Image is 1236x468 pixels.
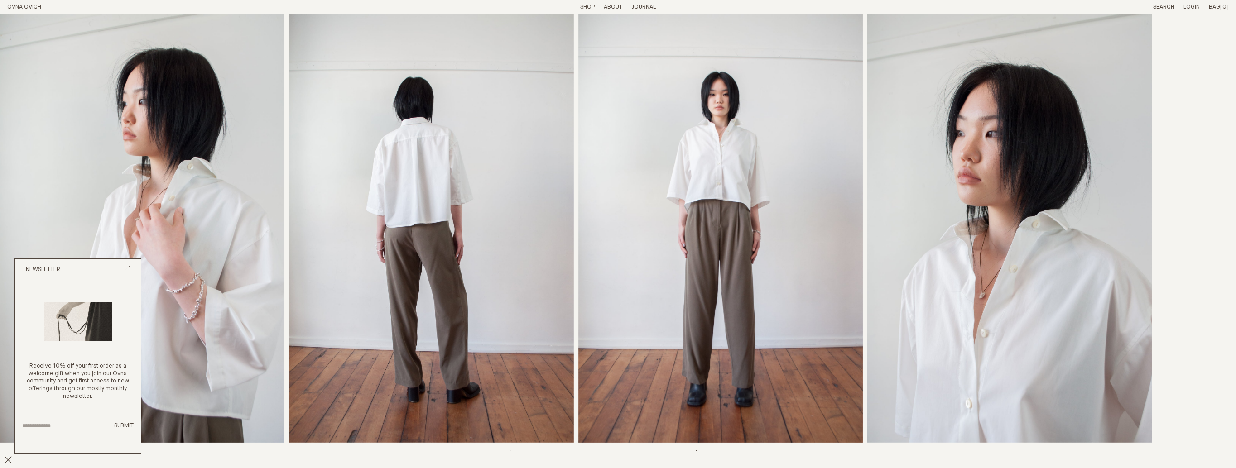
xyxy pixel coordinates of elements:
img: Shirt Crop [867,14,1152,443]
a: Search [1153,4,1174,10]
p: Receive 10% off your first order as a welcome gift when you join our Ovna community and get first... [22,363,134,401]
img: Shirt Crop [578,14,863,443]
a: Login [1183,4,1200,10]
h2: Shirt Crop [7,450,307,463]
img: Shirt Crop [289,14,573,443]
button: Close popup [124,266,130,274]
a: Home [7,4,41,10]
span: Bag [1209,4,1220,10]
span: Submit [114,423,134,429]
h2: Newsletter [26,266,60,274]
summary: About [604,4,622,11]
span: [0] [1220,4,1229,10]
a: Shop [580,4,595,10]
button: Submit [114,422,134,430]
a: Journal [631,4,656,10]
